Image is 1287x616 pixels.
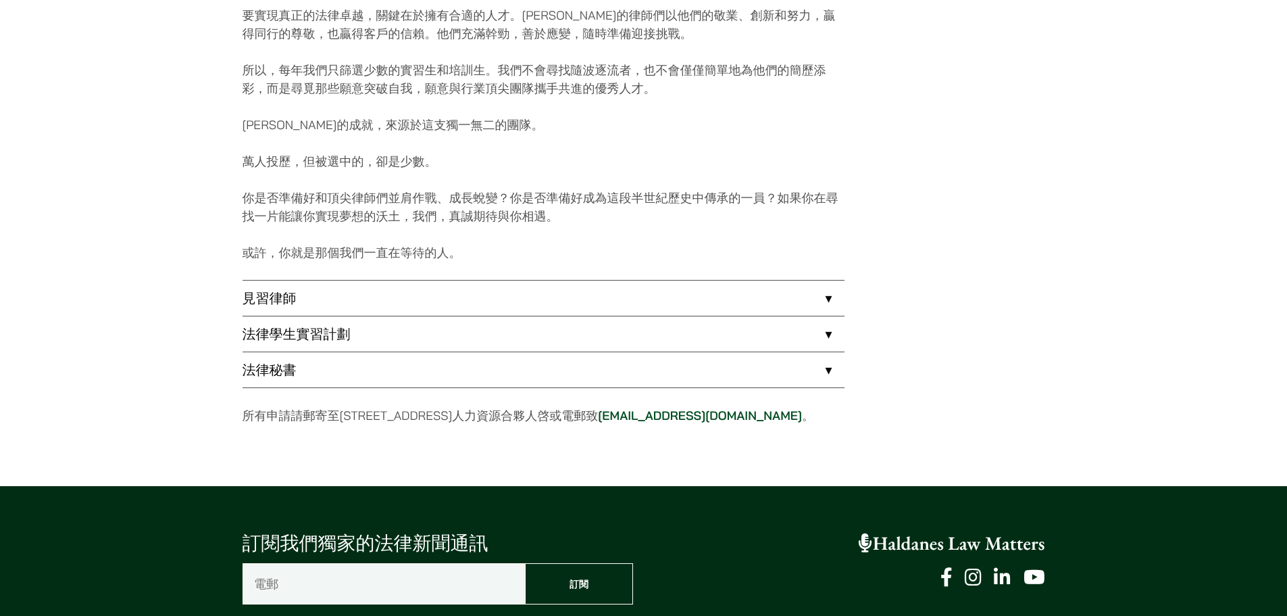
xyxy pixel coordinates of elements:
[243,152,844,170] p: 萬人投歷，但被選中的，卻是少數。
[243,406,844,425] p: 所有申請請郵寄至[STREET_ADDRESS]人力資源合夥人啓或電郵致 。
[598,408,802,423] a: [EMAIL_ADDRESS][DOMAIN_NAME]
[243,116,844,134] p: [PERSON_NAME]的成就，來源於這支獨一無二的團隊。
[243,243,844,262] p: 或許，你就是那個我們一直在等待的人。
[859,531,1045,556] a: Haldanes Law Matters
[243,316,844,352] a: 法律學生實習計劃
[243,529,633,558] p: 訂閱我們獨家的法律新聞通訊
[243,563,526,605] input: 電郵
[243,189,844,225] p: 你是否準備好和頂尖律師們並肩作戰、成長蛻變？你是否準備好成為這段半世紀歷史中傳承的一員？如果你在尋找一片能讓你實現夢想的沃土，我們，真誠期待與你相遇。
[243,6,844,43] p: 要實現真正的法律卓越，關鍵在於擁有合適的人才。[PERSON_NAME]的律師們以他們的敬業、創新和努力，贏得同行的尊敬，也贏得客戶的信賴。他們充滿幹勁，善於應變，隨時準備迎接挑戰。
[243,61,844,97] p: 所以，每年我們只篩選少數的實習生和培訓生。我們不會尋找隨波逐流者，也不會僅僅簡單地為他們的簡歷添彩，而是尋覓那些願意突破自我，願意與行業頂尖團隊攜手共進的優秀人才。
[243,352,844,387] a: 法律秘書
[243,281,844,316] a: 見習律師
[525,563,633,605] input: 訂閱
